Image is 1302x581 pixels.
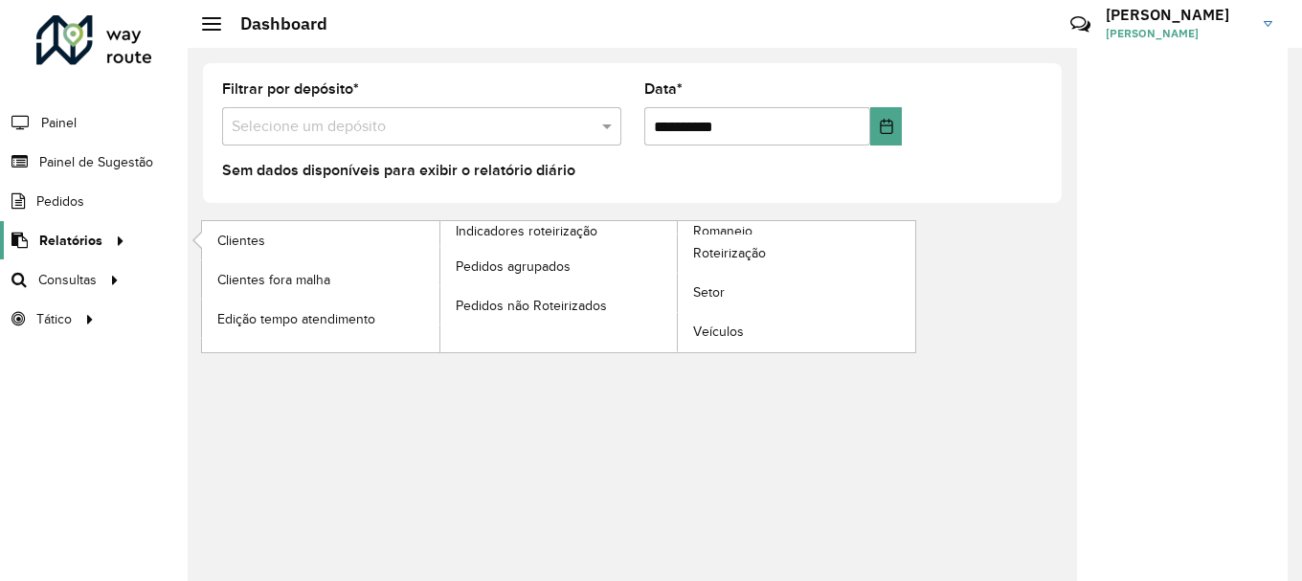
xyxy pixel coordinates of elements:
a: Contato Rápido [1060,4,1101,45]
span: Relatórios [39,231,102,251]
span: Painel de Sugestão [39,152,153,172]
a: Pedidos agrupados [440,247,678,285]
a: Edição tempo atendimento [202,300,439,338]
h2: Dashboard [221,13,327,34]
a: Pedidos não Roteirizados [440,286,678,324]
span: Indicadores roteirização [456,221,597,241]
a: Romaneio [440,221,916,352]
button: Choose Date [870,107,902,145]
span: Painel [41,113,77,133]
span: Veículos [693,322,744,342]
a: Clientes [202,221,439,259]
span: Pedidos agrupados [456,257,571,277]
span: Pedidos não Roteirizados [456,296,607,316]
label: Data [644,78,683,101]
a: Veículos [678,313,915,351]
a: Roteirização [678,235,915,273]
span: Consultas [38,270,97,290]
span: Roteirização [693,243,766,263]
span: Romaneio [693,221,752,241]
label: Sem dados disponíveis para exibir o relatório diário [222,159,575,182]
span: Clientes [217,231,265,251]
label: Filtrar por depósito [222,78,359,101]
span: Tático [36,309,72,329]
span: Edição tempo atendimento [217,309,375,329]
a: Clientes fora malha [202,260,439,299]
a: Setor [678,274,915,312]
span: Clientes fora malha [217,270,330,290]
h3: [PERSON_NAME] [1106,6,1249,24]
span: Setor [693,282,725,302]
a: Indicadores roteirização [202,221,678,352]
span: Pedidos [36,191,84,212]
span: [PERSON_NAME] [1106,25,1249,42]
